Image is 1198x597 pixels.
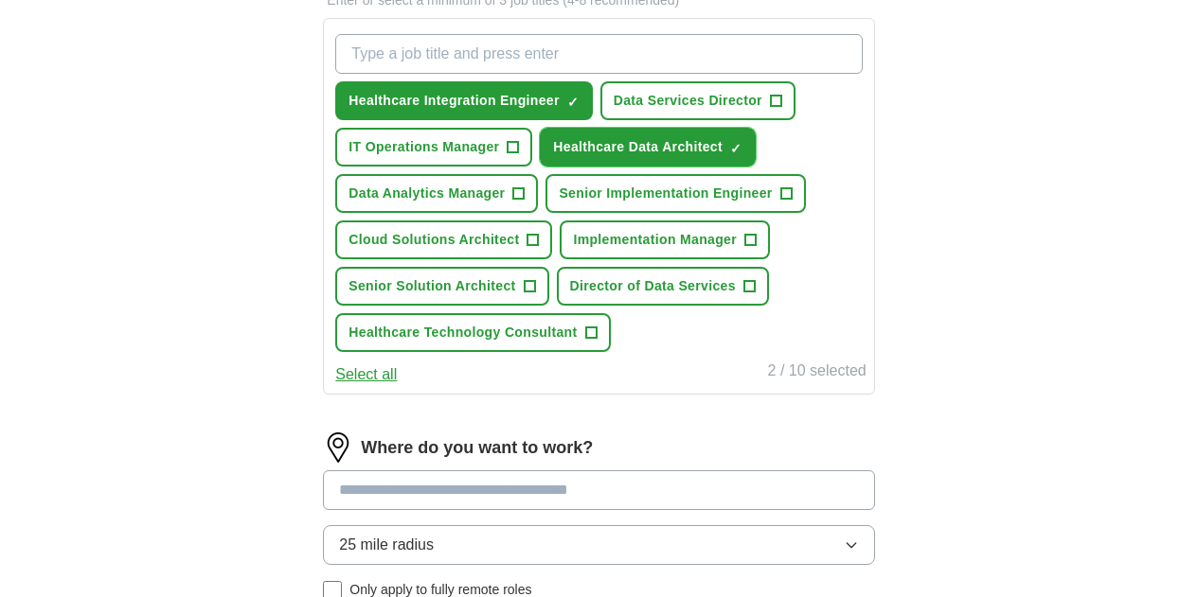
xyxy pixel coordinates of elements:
[349,137,499,157] span: IT Operations Manager
[540,128,756,167] button: Healthcare Data Architect✓
[335,128,532,167] button: IT Operations Manager
[349,91,559,111] span: Healthcare Integration Engineer
[335,363,397,386] button: Select all
[559,184,772,203] span: Senior Implementation Engineer
[339,534,434,556] span: 25 mile radius
[553,137,723,157] span: Healthcare Data Architect
[349,276,515,296] span: Senior Solution Architect
[335,313,610,352] button: Healthcare Technology Consultant
[335,267,548,306] button: Senior Solution Architect
[573,230,737,250] span: Implementation Manager
[323,525,874,565] button: 25 mile radius
[335,34,862,74] input: Type a job title and press enter
[570,276,736,296] span: Director of Data Services
[567,95,579,110] span: ✓
[600,81,796,120] button: Data Services Director
[361,435,593,461] label: Where do you want to work?
[614,91,762,111] span: Data Services Director
[557,267,769,306] button: Director of Data Services
[335,81,592,120] button: Healthcare Integration Engineer✓
[323,432,353,463] img: location.png
[545,174,805,213] button: Senior Implementation Engineer
[768,360,867,386] div: 2 / 10 selected
[560,220,770,259] button: Implementation Manager
[730,141,742,156] span: ✓
[349,230,519,250] span: Cloud Solutions Architect
[349,184,505,203] span: Data Analytics Manager
[335,220,552,259] button: Cloud Solutions Architect
[335,174,538,213] button: Data Analytics Manager
[349,323,577,342] span: Healthcare Technology Consultant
